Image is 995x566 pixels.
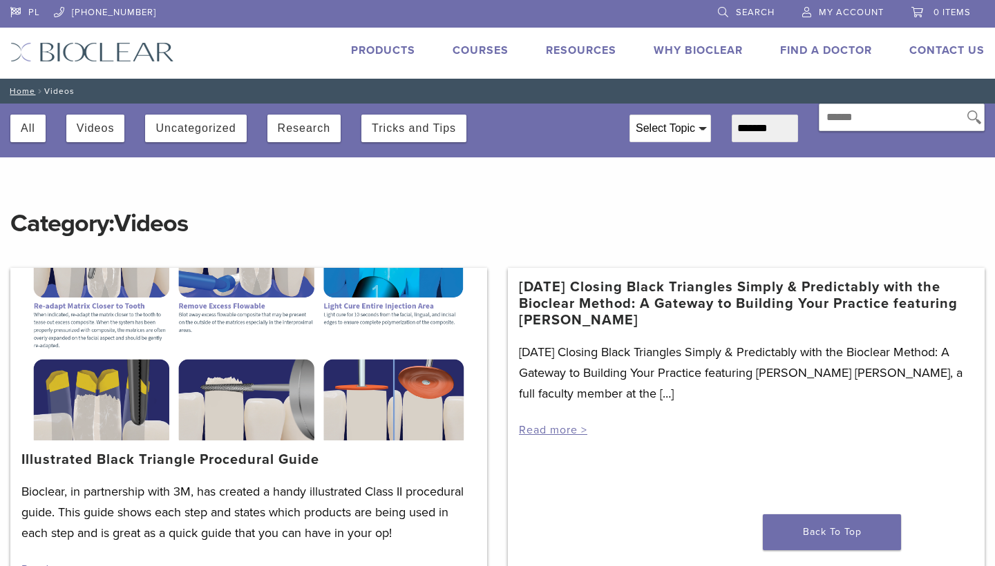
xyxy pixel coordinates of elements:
[155,115,236,142] button: Uncategorized
[77,115,115,142] button: Videos
[10,179,985,240] h1: Category:
[934,7,971,18] span: 0 items
[909,43,985,57] a: Contact Us
[763,514,901,550] a: Back To Top
[21,481,476,543] p: Bioclear, in partnership with 3M, has created a handy illustrated Class II procedural guide. This...
[453,43,509,57] a: Courses
[10,42,174,62] img: Bioclear
[546,43,616,57] a: Resources
[372,115,456,142] button: Tricks and Tips
[780,43,872,57] a: Find A Doctor
[736,7,775,18] span: Search
[519,279,974,329] a: [DATE] Closing Black Triangles Simply & Predictably with the Bioclear Method: A Gateway to Buildi...
[114,208,188,238] span: Videos
[278,115,330,142] button: Research
[819,7,884,18] span: My Account
[351,43,415,57] a: Products
[630,115,710,141] div: Select Topic
[21,115,35,142] button: All
[519,342,974,404] p: [DATE] Closing Black Triangles Simply & Predictably with the Bioclear Method: A Gateway to Buildi...
[21,451,319,468] a: Illustrated Black Triangle Procedural Guide
[35,88,44,95] span: /
[519,423,587,437] a: Read more >
[6,86,35,96] a: Home
[654,43,743,57] a: Why Bioclear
